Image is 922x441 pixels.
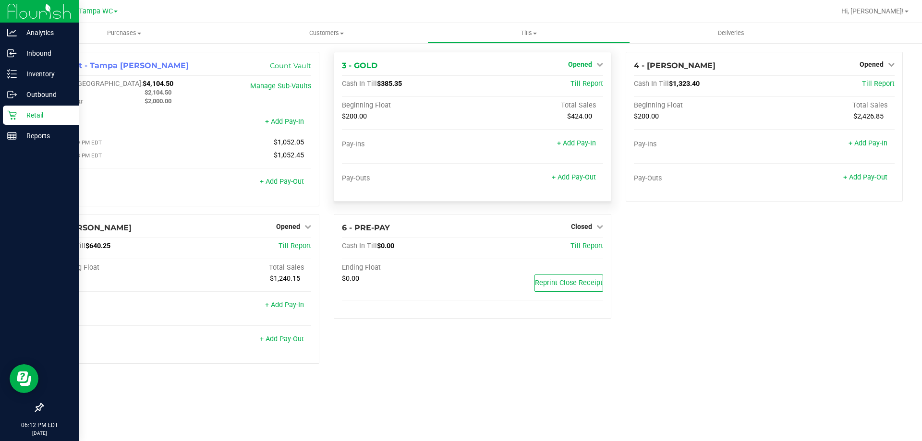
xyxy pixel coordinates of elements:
p: Outbound [17,89,74,100]
span: 4 - [PERSON_NAME] [634,61,716,70]
a: Till Report [862,80,895,88]
div: Ending Float [342,263,473,272]
div: Pay-Outs [634,174,764,183]
inline-svg: Inventory [7,69,17,79]
p: Reports [17,130,74,142]
div: Total Sales [764,101,895,110]
span: Customers [226,29,427,37]
span: $2,104.50 [145,89,171,96]
span: Tills [428,29,629,37]
span: Reprint Close Receipt [535,279,603,287]
span: $1,052.05 [274,138,304,146]
a: Customers [225,23,427,43]
div: Pay-Outs [50,336,181,345]
span: Tampa WC [79,7,113,15]
div: Beginning Float [634,101,764,110]
span: $0.00 [377,242,394,250]
a: + Add Pay-In [557,139,596,147]
a: Purchases [23,23,225,43]
span: $385.35 [377,80,402,88]
span: $1,052.45 [274,151,304,159]
p: [DATE] [4,429,74,437]
p: Retail [17,109,74,121]
div: Pay-Ins [342,140,473,149]
span: 3 - GOLD [342,61,377,70]
button: Reprint Close Receipt [534,274,603,292]
span: $640.25 [85,242,110,250]
a: Till Report [570,80,603,88]
span: Purchases [23,29,225,37]
span: Opened [568,60,592,68]
a: + Add Pay-In [265,118,304,126]
span: Opened [276,223,300,230]
span: $4,104.50 [143,80,173,88]
p: Inventory [17,68,74,80]
span: 5 - [PERSON_NAME] [50,223,132,232]
div: Pay-Ins [634,140,764,149]
a: + Add Pay-Out [260,178,304,186]
div: Pay-Ins [50,302,181,310]
div: Total Sales [473,101,603,110]
a: Manage Sub-Vaults [250,82,311,90]
inline-svg: Outbound [7,90,17,99]
span: $200.00 [634,112,659,120]
span: Cash In Till [634,80,669,88]
p: 06:12 PM EDT [4,421,74,429]
span: $200.00 [342,112,367,120]
div: Total Sales [181,263,312,272]
p: Inbound [17,48,74,59]
div: Pay-Outs [50,179,181,187]
a: Count Vault [270,61,311,70]
span: Cash In Till [342,242,377,250]
span: Cash In Till [342,80,377,88]
a: Tills [427,23,630,43]
div: Pay-Outs [342,174,473,183]
span: Opened [860,60,884,68]
iframe: Resource center [10,364,38,393]
inline-svg: Reports [7,131,17,141]
span: Deliveries [705,29,757,37]
inline-svg: Inbound [7,48,17,58]
inline-svg: Retail [7,110,17,120]
span: $424.00 [567,112,592,120]
a: Till Report [279,242,311,250]
inline-svg: Analytics [7,28,17,37]
span: $2,000.00 [145,97,171,105]
span: $2,426.85 [853,112,884,120]
a: + Add Pay-Out [260,335,304,343]
span: Cash In [GEOGRAPHIC_DATA]: [50,80,143,88]
div: Pay-Ins [50,119,181,127]
a: Till Report [570,242,603,250]
p: Analytics [17,27,74,38]
span: $0.00 [342,274,359,283]
a: Deliveries [630,23,832,43]
span: $1,240.15 [270,274,300,283]
a: + Add Pay-In [265,301,304,309]
span: 1 - Vault - Tampa [PERSON_NAME] [50,61,189,70]
div: Beginning Float [50,263,181,272]
span: Closed [571,223,592,230]
span: $1,323.40 [669,80,700,88]
span: Hi, [PERSON_NAME]! [841,7,904,15]
a: + Add Pay-In [849,139,887,147]
div: Beginning Float [342,101,473,110]
span: 6 - PRE-PAY [342,223,390,232]
a: + Add Pay-Out [552,173,596,181]
a: + Add Pay-Out [843,173,887,181]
